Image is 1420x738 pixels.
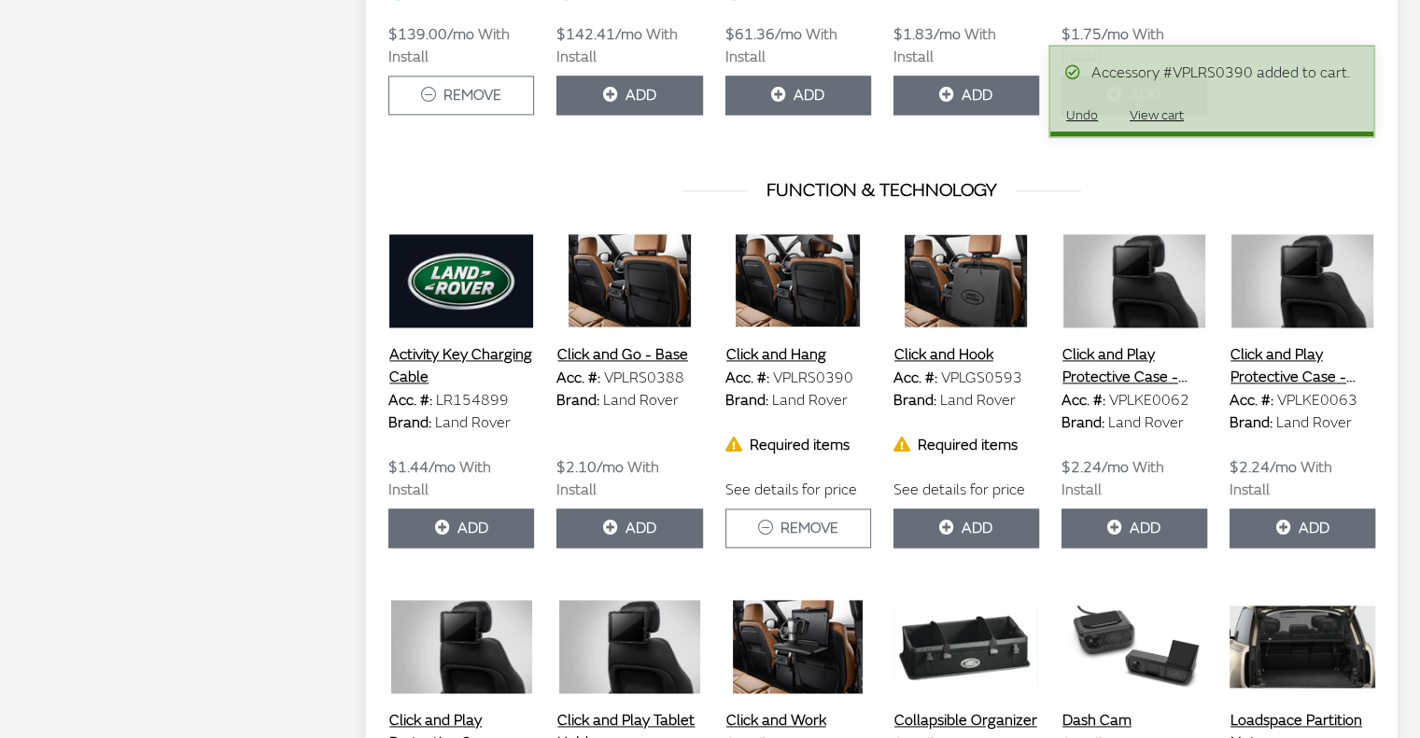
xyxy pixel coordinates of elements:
[1276,413,1352,432] span: Land Rover
[435,413,511,432] span: Land Rover
[556,367,600,389] label: Acc. #:
[893,76,1039,115] button: Add
[388,342,534,389] button: Activity Key Charging Cable
[556,342,689,367] button: Click and Go - Base
[1061,411,1104,434] label: Brand:
[388,458,456,477] span: $1.44/mo
[1061,342,1207,389] button: Click and Play Protective Case - iPad 5 and 6 with 9.7" screen
[893,389,936,411] label: Brand:
[725,234,871,327] img: Image for Click and Hang
[1061,508,1207,548] button: Add
[388,600,534,693] img: Image for Click and Play Protective Case - iPad Pro with 9.7&quot; screen
[556,600,702,693] img: Image for Click and Play Tablet Holder
[725,600,871,693] img: Image for Click and Work
[1061,234,1207,327] img: Image for Click and Play Protective Case - iPad 5 and 6 with 9.7&quot; screen
[388,508,534,548] button: Add
[603,391,679,410] span: Land Rover
[893,708,1038,732] button: Collapsible Organizer
[893,479,1025,501] label: See details for price
[893,367,937,389] label: Acc. #:
[893,25,961,44] span: $1.83/mo
[893,434,1039,456] div: Required items
[604,369,684,387] span: VPLRS0388
[1109,391,1189,410] span: VPLKE0062
[725,342,827,367] button: Click and Hang
[893,600,1039,693] img: Image for Collapsible Organizer
[1277,391,1357,410] span: VPLKE0063
[725,508,871,548] button: Remove
[941,369,1022,387] span: VPLGS0593
[1230,389,1273,411] label: Acc. #:
[725,479,857,501] label: See details for price
[388,411,431,434] label: Brand:
[1114,99,1200,132] button: View cart
[556,508,702,548] button: Add
[388,25,474,44] span: $139.00/mo
[436,391,509,410] span: LR154899
[556,389,599,411] label: Brand:
[1230,600,1375,693] img: Image for Loadspace Partition Net
[893,234,1039,327] img: Image for Click and Hook
[725,76,871,115] button: Add
[772,391,848,410] span: Land Rover
[725,389,768,411] label: Brand:
[388,176,1375,204] h3: FUNCTION & TECHNOLOGY
[1061,708,1132,732] button: Dash Cam
[1061,600,1207,693] img: Image for Dash Cam
[1061,25,1129,44] span: $1.75/mo
[556,234,702,327] img: Image for Click and Go - Base
[556,25,642,44] span: $142.41/mo
[725,367,769,389] label: Acc. #:
[893,508,1039,548] button: Add
[725,25,802,44] span: $61.36/mo
[725,708,827,732] button: Click and Work
[1061,458,1129,477] span: $2.24/mo
[556,458,624,477] span: $2.10/mo
[388,76,534,115] button: Remove
[1230,234,1375,327] img: Image for Click and Play Protective Case - iPad Air 2
[388,389,432,411] label: Acc. #:
[1091,62,1355,84] div: Accessory #VPLRS0390 added to cart.
[893,342,994,367] button: Click and Hook
[940,391,1016,410] span: Land Rover
[1230,411,1272,434] label: Brand:
[1230,508,1375,548] button: Add
[725,434,871,456] div: Required items
[1061,389,1105,411] label: Acc. #:
[1108,413,1184,432] span: Land Rover
[1230,458,1297,477] span: $2.24/mo
[773,369,853,387] span: VPLRS0390
[556,76,702,115] button: Add
[1050,99,1114,132] button: Undo
[1230,342,1375,389] button: Click and Play Protective Case - iPad Air 2
[388,234,534,327] img: Image for Activity Key Charging Cable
